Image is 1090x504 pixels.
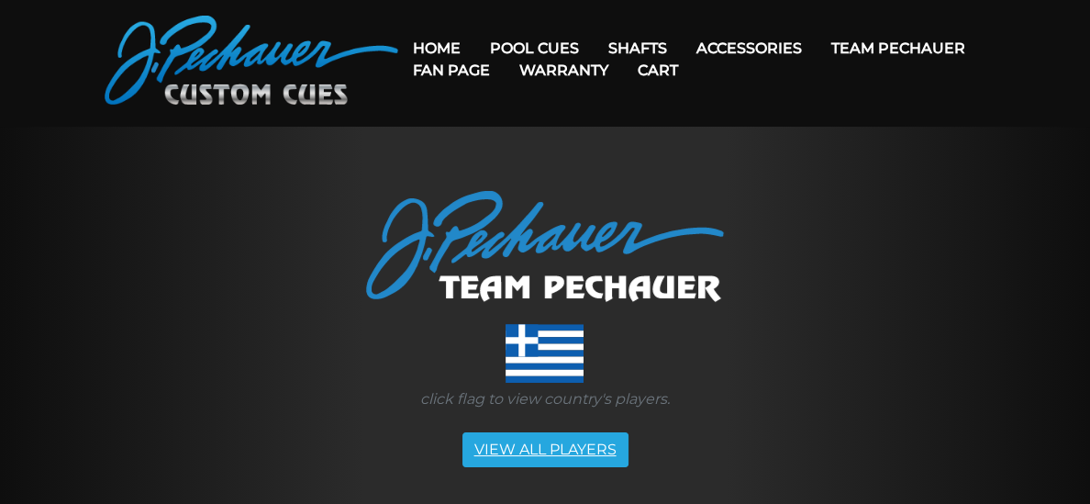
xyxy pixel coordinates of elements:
a: Shafts [594,25,682,72]
a: Accessories [682,25,817,72]
img: Pechauer Custom Cues [105,16,398,105]
a: Warranty [505,47,623,94]
a: Team Pechauer [817,25,980,72]
a: Pool Cues [475,25,594,72]
a: Home [398,25,475,72]
i: click flag to view country's players. [420,390,670,408]
a: Cart [623,47,693,94]
a: Fan Page [398,47,505,94]
a: VIEW ALL PLAYERS [462,432,628,467]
